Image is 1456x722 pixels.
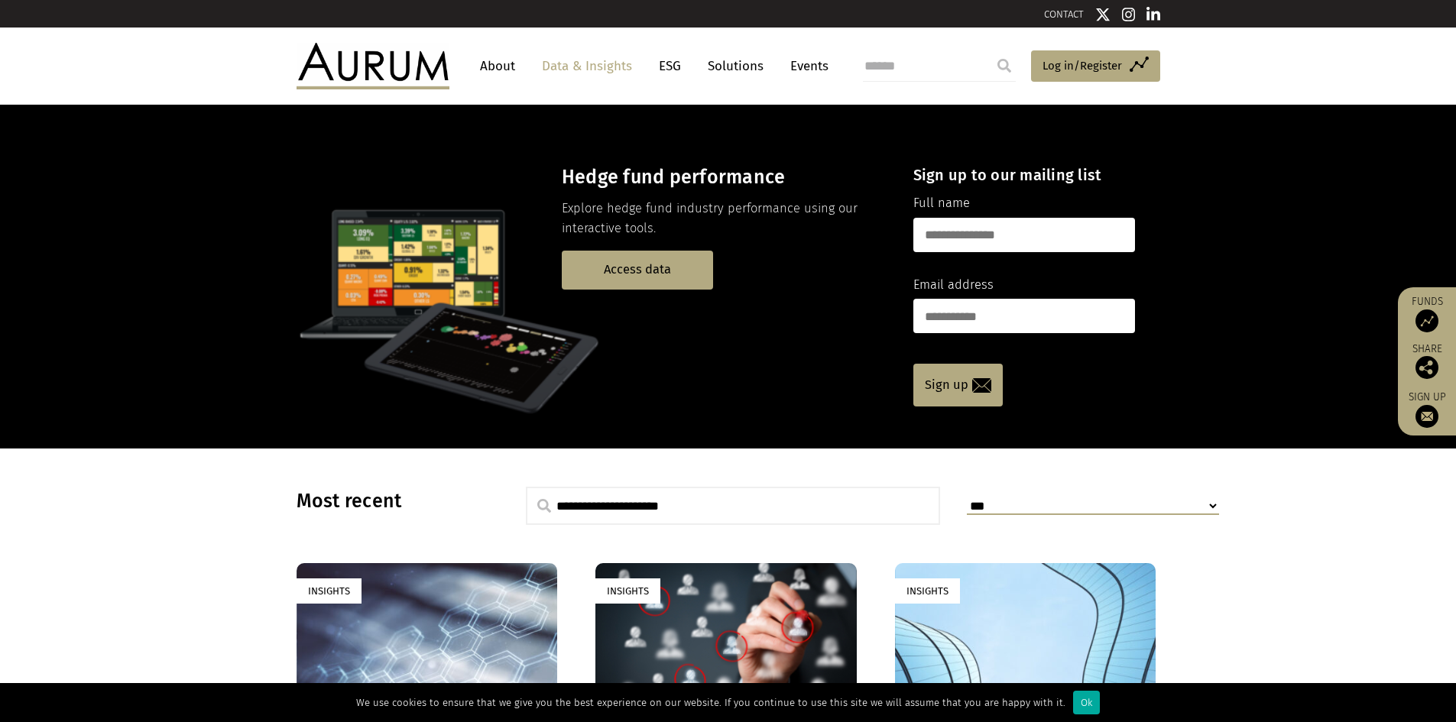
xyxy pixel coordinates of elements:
img: Aurum [297,43,449,89]
img: Instagram icon [1122,7,1136,22]
img: Share this post [1415,356,1438,379]
a: Events [783,52,829,80]
img: Linkedin icon [1146,7,1160,22]
label: Email address [913,275,994,295]
a: About [472,52,523,80]
a: Sign up [1406,390,1448,428]
img: search.svg [537,499,551,513]
a: Solutions [700,52,771,80]
a: Access data [562,251,713,290]
p: Explore hedge fund industry performance using our interactive tools. [562,199,887,239]
a: Funds [1406,295,1448,332]
img: Twitter icon [1095,7,1111,22]
div: Ok [1073,691,1100,714]
h3: Hedge fund performance [562,166,887,189]
span: Log in/Register [1043,57,1122,75]
h3: Most recent [297,490,488,513]
img: Sign up to our newsletter [1415,405,1438,428]
div: Insights [895,578,960,604]
div: Insights [297,578,362,604]
img: email-icon [972,378,991,393]
label: Full name [913,193,970,213]
input: Submit [989,50,1020,81]
a: Log in/Register [1031,50,1160,83]
a: CONTACT [1044,8,1084,20]
h4: Sign up to our mailing list [913,166,1135,184]
img: Access Funds [1415,309,1438,332]
div: Share [1406,344,1448,379]
div: Insights [595,578,660,604]
a: Sign up [913,364,1003,406]
a: ESG [651,52,689,80]
a: Data & Insights [534,52,640,80]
